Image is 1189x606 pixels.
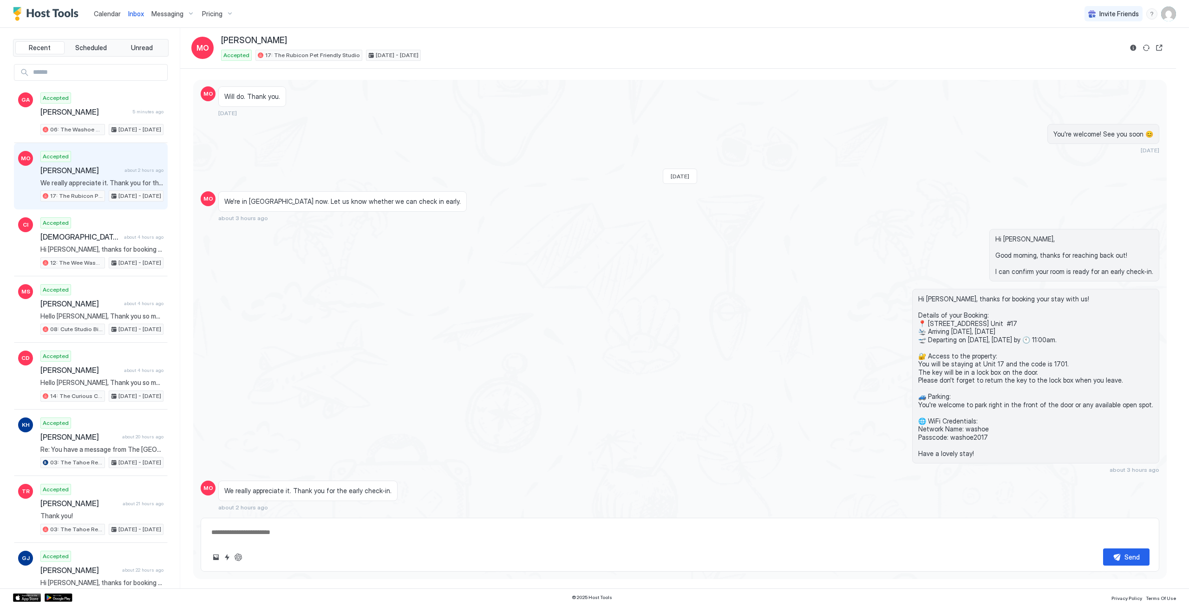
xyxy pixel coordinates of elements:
[22,487,30,495] span: TR
[1146,593,1176,602] a: Terms Of Use
[202,10,222,18] span: Pricing
[1146,595,1176,601] span: Terms Of Use
[50,259,103,267] span: 12: The Wee Washoe Pet-Friendly Studio
[218,110,237,117] span: [DATE]
[15,41,65,54] button: Recent
[40,566,118,575] span: [PERSON_NAME]
[40,245,163,254] span: Hi [PERSON_NAME], thanks for booking your stay with us! Details of your Booking: 📍 [STREET_ADDRES...
[75,44,107,52] span: Scheduled
[118,458,161,467] span: [DATE] - [DATE]
[118,259,161,267] span: [DATE] - [DATE]
[118,392,161,400] span: [DATE] - [DATE]
[21,287,30,296] span: MS
[50,392,103,400] span: 14: The Curious Cub Pet Friendly Studio
[66,41,116,54] button: Scheduled
[203,90,213,98] span: MO
[43,152,69,161] span: Accepted
[40,232,120,241] span: [DEMOGRAPHIC_DATA][PERSON_NAME]
[43,219,69,227] span: Accepted
[40,378,163,387] span: Hello [PERSON_NAME], Thank you so much for your booking! We'll send the check-in instructions [DA...
[43,286,69,294] span: Accepted
[1146,8,1157,20] div: menu
[224,197,461,206] span: We're in [GEOGRAPHIC_DATA] now. Let us know whether we can check in early.
[132,109,163,115] span: 5 minutes ago
[128,9,144,19] a: Inbox
[43,352,69,360] span: Accepted
[50,125,103,134] span: 06: The Washoe Sierra Studio
[29,44,51,52] span: Recent
[1103,548,1150,566] button: Send
[203,484,213,492] span: MO
[1154,42,1165,53] button: Open reservation
[94,10,121,18] span: Calendar
[128,10,144,18] span: Inbox
[224,92,280,101] span: Will do. Thank you.
[13,593,41,602] a: App Store
[21,354,30,362] span: CD
[124,300,163,306] span: about 4 hours ago
[40,445,163,454] span: Re: You have a message from The [GEOGRAPHIC_DATA] Thank you, looking forward to it!
[124,234,163,240] span: about 4 hours ago
[118,525,161,534] span: [DATE] - [DATE]
[122,567,163,573] span: about 22 hours ago
[40,312,163,320] span: Hello [PERSON_NAME], Thank you so much for your booking! We'll send the check-in instructions on ...
[43,552,69,560] span: Accepted
[572,594,612,600] span: © 2025 Host Tools
[265,51,360,59] span: 17: The Rubicon Pet Friendly Studio
[40,166,121,175] span: [PERSON_NAME]
[117,41,166,54] button: Unread
[1141,147,1159,154] span: [DATE]
[22,554,30,562] span: GJ
[376,51,418,59] span: [DATE] - [DATE]
[224,487,392,495] span: We really appreciate it. Thank you for the early check-in.
[671,173,689,180] span: [DATE]
[13,39,169,57] div: tab-group
[13,7,83,21] a: Host Tools Logo
[23,221,28,229] span: CI
[1161,7,1176,21] div: User profile
[40,107,129,117] span: [PERSON_NAME]
[40,432,118,442] span: [PERSON_NAME]
[124,167,163,173] span: about 2 hours ago
[124,367,163,373] span: about 4 hours ago
[223,51,249,59] span: Accepted
[196,42,209,53] span: MO
[123,501,163,507] span: about 21 hours ago
[221,35,287,46] span: [PERSON_NAME]
[1141,42,1152,53] button: Sync reservation
[45,593,72,602] a: Google Play Store
[1124,552,1140,562] div: Send
[203,195,213,203] span: MO
[29,65,167,80] input: Input Field
[118,125,161,134] span: [DATE] - [DATE]
[21,96,30,104] span: GA
[222,552,233,563] button: Quick reply
[1099,10,1139,18] span: Invite Friends
[218,215,268,222] span: about 3 hours ago
[22,421,30,429] span: KH
[1110,466,1159,473] span: about 3 hours ago
[40,499,119,508] span: [PERSON_NAME]
[50,325,103,333] span: 08: Cute Studio Bike to Beach
[40,299,120,308] span: [PERSON_NAME]
[918,295,1153,457] span: Hi [PERSON_NAME], thanks for booking your stay with us! Details of your Booking: 📍 [STREET_ADDRES...
[218,504,268,511] span: about 2 hours ago
[995,235,1153,276] span: Hi [PERSON_NAME], Good morning, thanks for reaching back out! I can confirm your room is ready fo...
[1053,130,1153,138] span: You're welcome! See you soon 😊
[43,419,69,427] span: Accepted
[118,192,161,200] span: [DATE] - [DATE]
[50,192,103,200] span: 17: The Rubicon Pet Friendly Studio
[233,552,244,563] button: ChatGPT Auto Reply
[1128,42,1139,53] button: Reservation information
[151,10,183,18] span: Messaging
[40,365,120,375] span: [PERSON_NAME]
[43,485,69,494] span: Accepted
[50,525,103,534] span: 03: The Tahoe Retro Double Bed Studio
[40,512,163,520] span: Thank you!
[40,179,163,187] span: We really appreciate it. Thank you for the early check-in.
[1111,593,1142,602] a: Privacy Policy
[21,154,31,163] span: MO
[50,458,103,467] span: 03: The Tahoe Retro Double Bed Studio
